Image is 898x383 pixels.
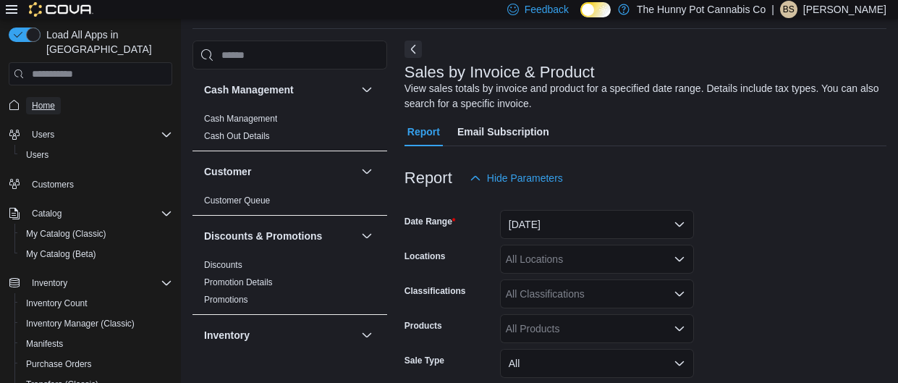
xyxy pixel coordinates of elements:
div: Customer [192,192,387,215]
a: Promotions [204,295,248,305]
h3: Customer [204,164,251,179]
span: Promotion Details [204,277,273,288]
input: Dark Mode [580,2,611,17]
button: Home [3,94,178,115]
a: Manifests [20,335,69,353]
span: Manifests [20,335,172,353]
button: Next [404,41,422,58]
h3: Inventory [204,328,250,342]
img: Cova [29,2,93,17]
span: Users [26,126,172,143]
h3: Report [404,169,452,187]
span: Email Subscription [457,117,549,146]
span: My Catalog (Beta) [26,248,96,260]
span: Inventory [32,277,67,289]
span: Purchase Orders [20,355,172,373]
span: Cash Out Details [204,130,270,142]
h3: Discounts & Promotions [204,229,322,243]
button: Inventory [3,273,178,293]
button: Cash Management [358,81,376,98]
div: Cash Management [192,110,387,151]
button: Open list of options [674,253,685,265]
button: Customers [3,174,178,195]
button: Customer [204,164,355,179]
button: [DATE] [500,210,694,239]
span: Load All Apps in [GEOGRAPHIC_DATA] [41,28,172,56]
span: My Catalog (Beta) [20,245,172,263]
span: My Catalog (Classic) [20,225,172,243]
button: Users [26,126,60,143]
span: Purchase Orders [26,358,92,370]
button: Users [14,145,178,165]
button: Hide Parameters [464,164,569,193]
button: Customer [358,163,376,180]
span: Users [20,146,172,164]
span: Customer Queue [204,195,270,206]
button: Purchase Orders [14,354,178,374]
span: Inventory Manager (Classic) [20,315,172,332]
div: Discounts & Promotions [192,256,387,314]
button: Inventory [26,274,73,292]
a: Home [26,97,61,114]
a: Inventory Manager (Classic) [20,315,140,332]
p: [PERSON_NAME] [803,1,886,18]
span: Hide Parameters [487,171,563,185]
span: Report [407,117,440,146]
a: Customers [26,176,80,193]
span: BS [783,1,795,18]
button: Inventory Manager (Classic) [14,313,178,334]
a: My Catalog (Classic) [20,225,112,243]
button: Catalog [26,205,67,222]
span: My Catalog (Classic) [26,228,106,240]
div: Brandon Saltzman [780,1,797,18]
div: View sales totals by invoice and product for a specified date range. Details include tax types. Y... [404,81,879,111]
span: Customers [26,175,172,193]
h3: Cash Management [204,83,294,97]
label: Classifications [404,285,466,297]
span: Inventory Count [26,298,88,309]
a: Promotion Details [204,277,273,287]
h3: Sales by Invoice & Product [404,64,595,81]
span: Customers [32,179,74,190]
span: Inventory [26,274,172,292]
a: Cash Out Details [204,131,270,141]
button: Open list of options [674,288,685,300]
span: Cash Management [204,113,277,125]
button: Open list of options [674,323,685,334]
p: | [771,1,774,18]
button: Cash Management [204,83,355,97]
button: My Catalog (Beta) [14,244,178,264]
a: Cash Management [204,114,277,124]
button: Discounts & Promotions [358,227,376,245]
span: Discounts [204,259,242,271]
span: Home [26,96,172,114]
span: Inventory Manager (Classic) [26,318,135,329]
a: My Catalog (Beta) [20,245,102,263]
button: Inventory [204,328,355,342]
label: Date Range [404,216,456,227]
button: Discounts & Promotions [204,229,355,243]
label: Sale Type [404,355,444,366]
p: The Hunny Pot Cannabis Co [637,1,766,18]
button: My Catalog (Classic) [14,224,178,244]
span: Dark Mode [580,17,581,18]
button: All [500,349,694,378]
span: Manifests [26,338,63,350]
span: Catalog [26,205,172,222]
span: Home [32,100,55,111]
label: Locations [404,251,446,262]
a: Discounts [204,260,242,270]
span: Feedback [525,2,569,17]
label: Products [404,320,442,332]
button: Catalog [3,203,178,224]
button: Inventory [358,327,376,344]
a: Inventory Count [20,295,93,312]
span: Inventory Count [20,295,172,312]
a: Users [20,146,54,164]
span: Users [26,149,48,161]
span: Users [32,129,54,140]
a: Customer Queue [204,195,270,206]
a: Purchase Orders [20,355,98,373]
button: Manifests [14,334,178,354]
